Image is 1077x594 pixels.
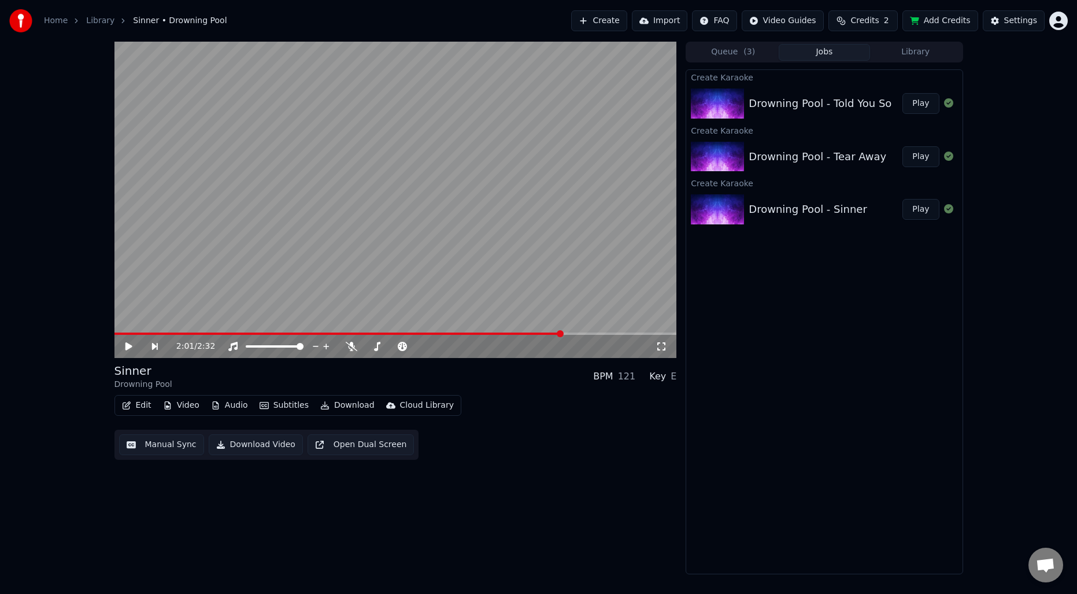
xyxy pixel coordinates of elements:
[884,15,889,27] span: 2
[133,15,227,27] span: Sinner • Drowning Pool
[571,10,627,31] button: Create
[176,341,204,352] div: /
[828,10,898,31] button: Credits2
[618,370,636,383] div: 121
[779,44,870,61] button: Jobs
[158,397,204,414] button: Video
[692,10,736,31] button: FAQ
[86,15,114,27] a: Library
[308,434,414,455] button: Open Dual Screen
[1028,548,1063,582] div: Open chat
[687,44,779,61] button: Queue
[850,15,879,27] span: Credits
[749,95,891,112] div: Drowning Pool - Told You So
[197,341,215,352] span: 2:32
[176,341,194,352] span: 2:01
[44,15,68,27] a: Home
[593,370,613,383] div: BPM
[255,397,313,414] button: Subtitles
[44,15,227,27] nav: breadcrumb
[206,397,253,414] button: Audio
[400,400,454,411] div: Cloud Library
[632,10,687,31] button: Import
[9,9,32,32] img: youka
[749,149,886,165] div: Drowning Pool - Tear Away
[870,44,961,61] button: Library
[902,93,939,114] button: Play
[749,201,867,217] div: Drowning Pool - Sinner
[119,434,204,455] button: Manual Sync
[686,123,962,137] div: Create Karaoke
[742,10,824,31] button: Video Guides
[686,176,962,190] div: Create Karaoke
[117,397,156,414] button: Edit
[902,199,939,220] button: Play
[316,397,379,414] button: Download
[902,10,978,31] button: Add Credits
[209,434,303,455] button: Download Video
[1004,15,1037,27] div: Settings
[686,70,962,84] div: Create Karaoke
[902,146,939,167] button: Play
[983,10,1045,31] button: Settings
[114,379,172,390] div: Drowning Pool
[671,370,676,383] div: E
[743,46,755,58] span: ( 3 )
[114,363,172,379] div: Sinner
[649,370,666,383] div: Key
